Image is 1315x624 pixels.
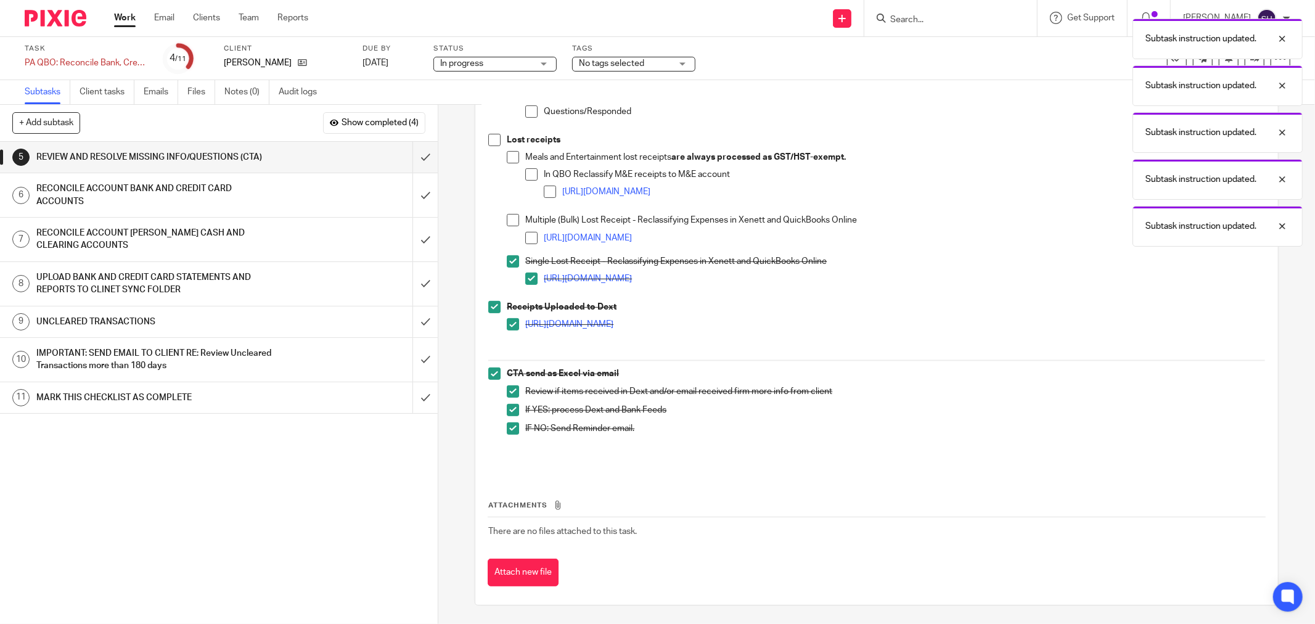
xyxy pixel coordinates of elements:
[1145,173,1256,186] p: Subtask instruction updated.
[36,344,279,376] h1: IMPORTANT: SEND EMAIL TO CLIENT RE: Review Uncleared Transactions more than 180 days
[224,57,292,69] p: [PERSON_NAME]
[544,168,1265,181] p: In QBO Reclassify M&E receipts to M&E account
[525,151,1265,163] p: Meals and Entertainment lost receipts
[12,275,30,292] div: 8
[1145,33,1256,45] p: Subtask instruction updated.
[25,57,148,69] div: PA QBO: Reconcile Bank, Credit Card and Clearing
[36,268,279,300] h1: UPLOAD BANK AND CREDIT CARD STATEMENTS AND REPORTS TO CLINET SYNC FOLDER
[525,255,1265,268] p: Single Lost Receipt - Reclassifying Expenses in Xenett and QuickBooks Online
[544,234,632,242] a: [URL][DOMAIN_NAME]
[154,12,174,24] a: Email
[363,59,388,67] span: [DATE]
[507,303,617,311] strong: Receipts Uploaded to Dext
[176,55,187,62] small: /11
[525,422,1265,435] p: IF NO: Send Reminder email.
[525,385,1265,398] p: Review if items received in Dext and/or email received firm more info from client
[572,44,695,54] label: Tags
[80,80,134,104] a: Client tasks
[193,12,220,24] a: Clients
[323,112,425,133] button: Show completed (4)
[25,10,86,27] img: Pixie
[36,148,279,166] h1: REVIEW AND RESOLVE MISSING INFO/QUESTIONS (CTA)
[239,12,259,24] a: Team
[12,389,30,406] div: 11
[525,404,1265,416] p: If YES: process Dext and Bank Feeds
[544,274,632,283] a: [URL][DOMAIN_NAME]
[525,320,613,329] a: [URL][DOMAIN_NAME]
[12,187,30,204] div: 6
[12,351,30,368] div: 10
[507,369,619,378] strong: CTA send as Excel via email
[1145,126,1256,139] p: Subtask instruction updated.
[433,44,557,54] label: Status
[488,502,547,509] span: Attachments
[12,313,30,330] div: 9
[36,179,279,211] h1: RECONCILE ACCOUNT BANK AND CREDIT CARD ACCOUNTS
[36,224,279,255] h1: RECONCILE ACCOUNT [PERSON_NAME] CASH AND CLEARING ACCOUNTS
[144,80,178,104] a: Emails
[224,80,269,104] a: Notes (0)
[1145,80,1256,92] p: Subtask instruction updated.
[363,44,418,54] label: Due by
[525,214,1265,226] p: Multiple (Bulk) Lost Receipt - Reclassifying Expenses in Xenett and QuickBooks Online
[342,118,419,128] span: Show completed (4)
[25,80,70,104] a: Subtasks
[562,187,650,196] a: [URL][DOMAIN_NAME]
[187,80,215,104] a: Files
[279,80,326,104] a: Audit logs
[1145,220,1256,232] p: Subtask instruction updated.
[12,112,80,133] button: + Add subtask
[488,527,637,536] span: There are no files attached to this task.
[1257,9,1277,28] img: svg%3E
[36,388,279,407] h1: MARK THIS CHECKLIST AS COMPLETE
[36,313,279,331] h1: UNCLEARED TRANSACTIONS
[440,59,483,68] span: In progress
[170,51,187,65] div: 4
[25,44,148,54] label: Task
[12,231,30,248] div: 7
[579,59,644,68] span: No tags selected
[507,136,560,144] strong: Lost receipts
[114,12,136,24] a: Work
[277,12,308,24] a: Reports
[224,44,347,54] label: Client
[544,105,1265,118] p: Questions/Responded
[12,149,30,166] div: 5
[488,559,559,586] button: Attach new file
